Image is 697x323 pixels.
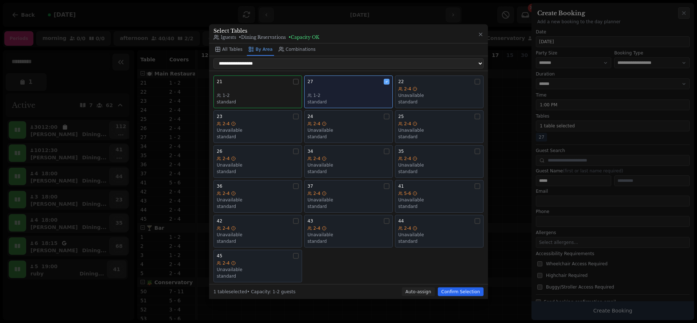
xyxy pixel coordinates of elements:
[217,148,222,154] span: 26
[217,273,299,279] div: standard
[247,44,274,56] button: By Area
[217,162,299,168] div: Unavailable
[307,162,390,168] div: Unavailable
[213,75,302,108] button: 211-2standard
[217,204,299,209] div: standard
[223,121,230,127] span: 2-4
[213,110,302,143] button: 232-4Unavailablestandard
[404,121,411,127] span: 2-4
[398,162,480,168] div: Unavailable
[217,253,222,259] span: 45
[402,287,435,296] button: Auto-assign
[313,93,321,98] span: 1-2
[217,183,222,189] span: 36
[239,34,286,40] span: • Dining Reservations
[217,169,299,175] div: standard
[217,79,222,85] span: 21
[223,225,230,231] span: 2-4
[404,191,411,196] span: 5-6
[395,145,484,178] button: 352-4Unavailablestandard
[223,191,230,196] span: 2-4
[217,134,299,140] div: standard
[223,93,230,98] span: 1-2
[217,232,299,238] div: Unavailable
[395,75,484,108] button: 222-4Unavailablestandard
[313,191,321,196] span: 2-4
[304,145,393,178] button: 342-4Unavailablestandard
[313,156,321,161] span: 2-4
[313,225,321,231] span: 2-4
[213,180,302,213] button: 362-4Unavailablestandard
[213,27,319,34] h3: Select Tables
[395,110,484,143] button: 252-4Unavailablestandard
[398,218,404,224] span: 44
[398,238,480,244] div: standard
[307,79,313,85] span: 27
[213,250,302,282] button: 452-4Unavailablestandard
[307,99,390,105] div: standard
[213,289,295,294] span: 1 table selected • Capacity: 1-2 guests
[307,134,390,140] div: standard
[217,99,299,105] div: standard
[313,121,321,127] span: 2-4
[398,99,480,105] div: standard
[223,260,230,266] span: 2-4
[213,44,244,56] button: All Tables
[307,169,390,175] div: standard
[304,110,393,143] button: 242-4Unavailablestandard
[307,204,390,209] div: standard
[304,75,393,108] button: 271-2standard
[217,127,299,133] div: Unavailable
[307,197,390,203] div: Unavailable
[213,145,302,178] button: 262-4Unavailablestandard
[307,114,313,119] span: 24
[213,34,236,40] span: 1 guests
[307,148,313,154] span: 34
[398,93,480,98] div: Unavailable
[398,204,480,209] div: standard
[307,238,390,244] div: standard
[398,127,480,133] div: Unavailable
[398,169,480,175] div: standard
[289,34,319,40] span: • Capacity OK
[398,148,404,154] span: 35
[223,156,230,161] span: 2-4
[404,225,411,231] span: 2-4
[395,180,484,213] button: 415-6Unavailablestandard
[217,267,299,273] div: Unavailable
[304,180,393,213] button: 372-4Unavailablestandard
[438,287,484,296] button: Confirm Selection
[307,127,390,133] div: Unavailable
[404,156,411,161] span: 2-4
[398,183,404,189] span: 41
[398,232,480,238] div: Unavailable
[213,215,302,248] button: 422-4Unavailablestandard
[217,218,222,224] span: 42
[277,44,317,56] button: Combinations
[217,114,222,119] span: 23
[398,134,480,140] div: standard
[217,238,299,244] div: standard
[398,197,480,203] div: Unavailable
[217,197,299,203] div: Unavailable
[395,215,484,248] button: 442-4Unavailablestandard
[404,86,411,92] span: 2-4
[398,114,404,119] span: 25
[398,79,404,85] span: 22
[307,218,313,224] span: 43
[304,215,393,248] button: 432-4Unavailablestandard
[307,232,390,238] div: Unavailable
[307,183,313,189] span: 37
